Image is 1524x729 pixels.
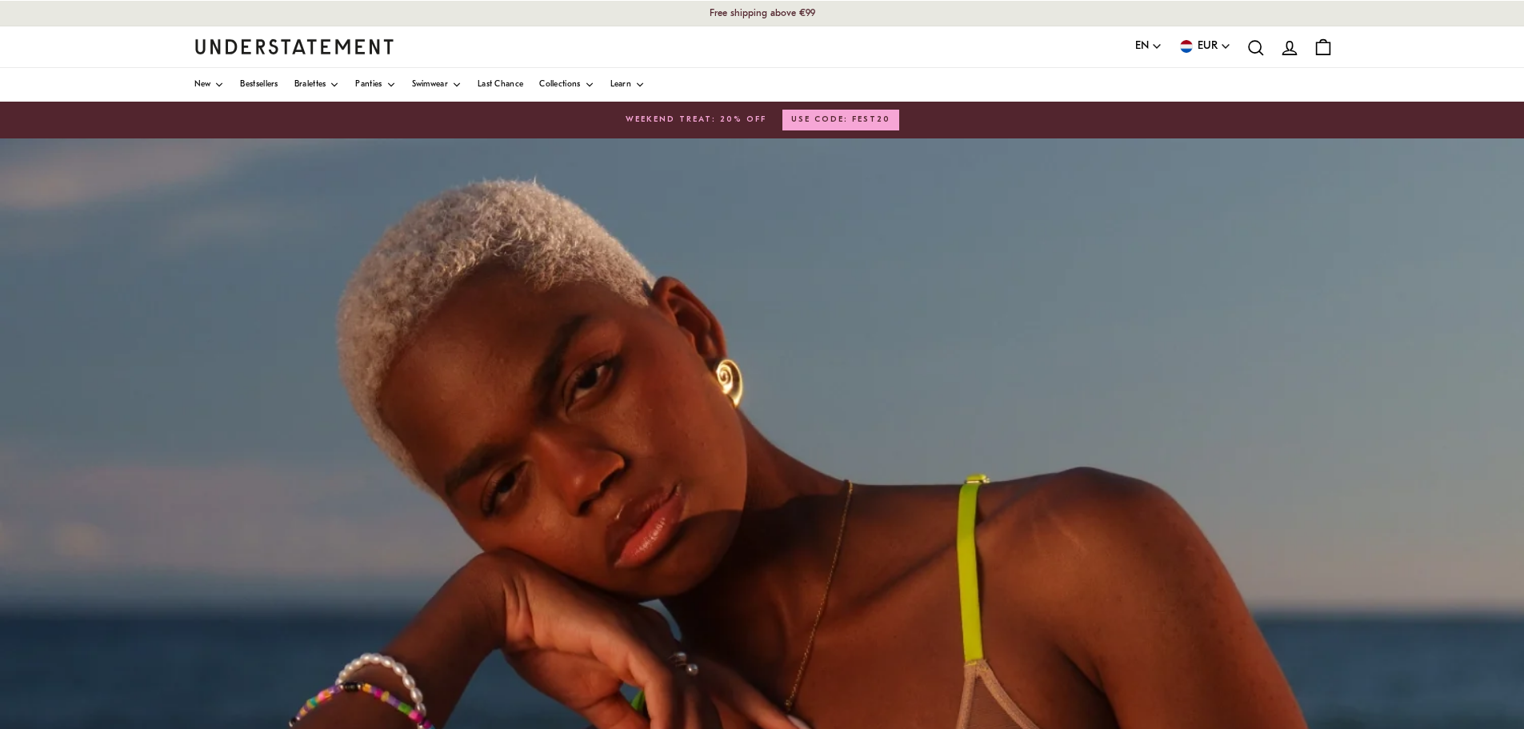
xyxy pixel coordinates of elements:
[1178,38,1231,55] button: EUR
[194,68,225,102] a: New
[478,81,523,89] span: Last Chance
[412,68,462,102] a: Swimwear
[478,68,523,102] a: Last Chance
[658,3,867,24] p: Free shipping above €99
[294,68,340,102] a: Bralettes
[240,81,278,89] span: Bestsellers
[610,68,646,102] a: Learn
[539,68,594,102] a: Collections
[782,110,899,130] button: USE CODE: FEST20
[1135,38,1149,55] span: EN
[355,81,382,89] span: Panties
[294,81,326,89] span: Bralettes
[539,81,580,89] span: Collections
[355,68,395,102] a: Panties
[194,110,1330,130] a: WEEKEND TREAT: 20% OFFUSE CODE: FEST20
[1198,38,1218,55] span: EUR
[1135,38,1162,55] button: EN
[626,114,766,126] span: WEEKEND TREAT: 20% OFF
[412,81,448,89] span: Swimwear
[240,68,278,102] a: Bestsellers
[194,81,211,89] span: New
[194,39,394,54] a: Understatement Homepage
[610,81,632,89] span: Learn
